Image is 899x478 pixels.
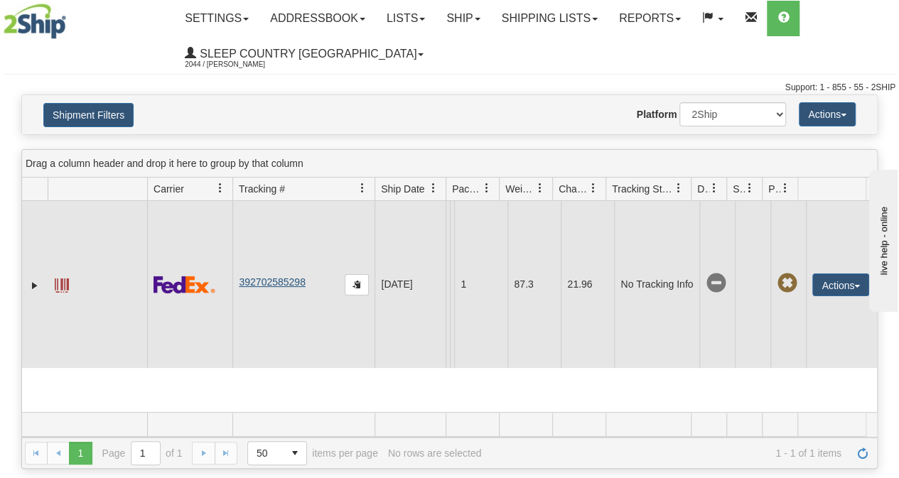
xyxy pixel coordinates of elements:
div: Support: 1 - 855 - 55 - 2SHIP [4,82,895,94]
span: Tracking Status [612,182,674,196]
span: Tracking # [239,182,285,196]
span: Sleep Country [GEOGRAPHIC_DATA] [196,48,416,60]
span: Pickup Status [768,182,780,196]
span: items per page [247,441,378,465]
span: Ship Date [381,182,424,196]
a: Ship Date filter column settings [421,176,446,200]
span: Page sizes drop down [247,441,307,465]
a: Sleep Country [GEOGRAPHIC_DATA] 2044 / [PERSON_NAME] [174,36,434,72]
a: Delivery Status filter column settings [702,176,726,200]
button: Shipment Filters [43,103,134,127]
span: Weight [505,182,535,196]
div: live help - online [11,12,131,23]
div: grid grouping header [22,150,877,178]
a: Settings [174,1,259,36]
span: Packages [452,182,482,196]
span: Page 1 [69,442,92,465]
a: Reports [608,1,691,36]
a: Packages filter column settings [475,176,499,200]
button: Actions [799,102,856,126]
span: 1 - 1 of 1 items [491,447,841,459]
span: Shipment Issues [733,182,745,196]
iframe: chat widget [866,166,898,311]
button: Actions [812,273,869,296]
span: 50 [257,446,275,460]
a: Charge filter column settings [581,176,605,200]
a: Expand [28,278,42,293]
td: No Tracking Info [614,201,699,368]
span: select [284,442,306,465]
label: Platform [637,107,677,121]
span: No Tracking Info [706,273,726,293]
div: No rows are selected [388,447,482,459]
a: Shipping lists [491,1,608,36]
a: Refresh [851,442,874,465]
span: 2044 / [PERSON_NAME] [185,58,291,72]
a: Weight filter column settings [528,176,552,200]
td: [DATE] [375,201,446,368]
a: Carrier filter column settings [208,176,232,200]
img: logo2044.jpg [4,4,66,39]
a: Label [55,272,69,295]
span: Page of 1 [102,441,183,465]
a: Pickup Status filter column settings [773,176,797,200]
a: Lists [376,1,436,36]
span: Charge [559,182,588,196]
td: 1 [454,201,507,368]
td: Sleep Country [GEOGRAPHIC_DATA] Shipping Department [GEOGRAPHIC_DATA] [GEOGRAPHIC_DATA] [PERSON_N... [446,201,450,368]
a: Tracking Status filter column settings [667,176,691,200]
button: Copy to clipboard [345,274,369,295]
span: Delivery Status [697,182,709,196]
input: Page 1 [131,442,160,465]
img: 2 - FedEx Express® [154,276,215,293]
span: Pickup Not Assigned [777,273,797,293]
a: Tracking # filter column settings [350,176,375,200]
a: Ship [436,1,490,36]
a: 392702585298 [239,276,305,288]
td: 21.96 [561,201,614,368]
td: 87.3 [507,201,561,368]
span: Carrier [154,182,184,196]
a: Addressbook [259,1,376,36]
a: Shipment Issues filter column settings [738,176,762,200]
td: [PERSON_NAME] [PERSON_NAME] CA SK CARROT RIVER S0E 0L0 [450,201,454,368]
